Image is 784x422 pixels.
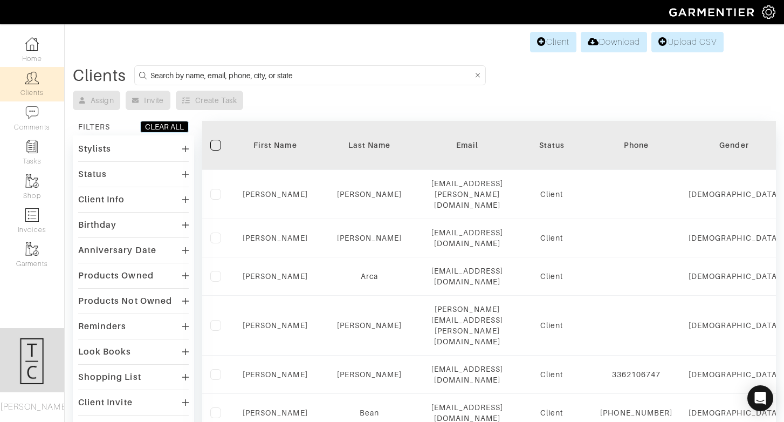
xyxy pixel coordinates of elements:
div: Status [78,169,107,180]
div: Stylists [78,144,111,154]
div: Anniversary Date [78,245,156,256]
a: [PERSON_NAME] [243,234,308,242]
a: Download [581,32,647,52]
div: [EMAIL_ADDRESS][DOMAIN_NAME] [431,266,504,287]
div: Status [519,140,584,151]
div: Client [519,271,584,282]
input: Search by name, email, phone, city, or state [150,69,473,82]
div: Client Info [78,194,125,205]
button: CLEAR ALL [140,121,189,133]
div: [DEMOGRAPHIC_DATA] [689,189,780,200]
img: dashboard-icon-dbcd8f5a0b271acd01030246c82b418ddd0df26cd7fceb0bd07c9910d44c42f6.png [25,37,39,51]
div: FILTERS [78,121,110,132]
th: Toggle SortBy [511,121,592,170]
a: [PERSON_NAME] [243,321,308,330]
a: Bean [360,409,379,417]
img: reminder-icon-8004d30b9f0a5d33ae49ab947aed9ed385cf756f9e5892f1edd6e32f2345188e.png [25,140,39,153]
div: Products Owned [78,270,154,281]
div: [DEMOGRAPHIC_DATA] [689,407,780,418]
div: [PHONE_NUMBER] [600,407,672,418]
div: Client [519,369,584,380]
div: Client [519,189,584,200]
div: [PERSON_NAME][EMAIL_ADDRESS][PERSON_NAME][DOMAIN_NAME] [431,304,504,347]
div: Client [519,320,584,331]
div: Gender [689,140,780,151]
div: [DEMOGRAPHIC_DATA] [689,320,780,331]
a: [PERSON_NAME] [337,234,402,242]
a: Arca [361,272,378,281]
img: garments-icon-b7da505a4dc4fd61783c78ac3ca0ef83fa9d6f193b1c9dc38574b1d14d53ca28.png [25,174,39,188]
div: Shopping List [78,372,141,383]
div: Birthday [78,220,116,230]
div: Open Intercom Messenger [747,385,773,411]
div: Look Books [78,346,132,357]
div: 3362106747 [600,369,672,380]
img: comment-icon-a0a6a9ef722e966f86d9cbdc48e553b5cf19dbc54f86b18d962a5391bc8f6eb6.png [25,106,39,119]
img: garmentier-logo-header-white-b43fb05a5012e4ada735d5af1a66efaba907eab6374d6393d1fbf88cb4ef424d.png [664,3,762,22]
div: Products Not Owned [78,296,172,307]
img: clients-icon-6bae9207a08558b7cb47a8932f037763ab4055f8c8b6bfacd5dc20c3e0201464.png [25,71,39,85]
div: Reminders [78,321,126,332]
div: Email [431,140,504,151]
div: Phone [600,140,672,151]
div: Client Invite [78,397,133,408]
a: [PERSON_NAME] [243,409,308,417]
div: [EMAIL_ADDRESS][PERSON_NAME][DOMAIN_NAME] [431,178,504,210]
a: [PERSON_NAME] [243,190,308,199]
div: Last Name [324,140,415,151]
a: Client [530,32,576,52]
img: gear-icon-white-bd11855cb880d31180b6d7d6211b90ccbf57a29d726f0c71d8c61bd08dd39cc2.png [762,5,775,19]
div: [EMAIL_ADDRESS][DOMAIN_NAME] [431,227,504,249]
a: [PERSON_NAME] [337,321,402,330]
th: Toggle SortBy [235,121,316,170]
div: [DEMOGRAPHIC_DATA] [689,271,780,282]
div: Client [519,407,584,418]
div: [EMAIL_ADDRESS][DOMAIN_NAME] [431,364,504,385]
img: orders-icon-0abe47150d42831381b5fb84f609e132dff9fe21cb692f30cb5eec754e2cba89.png [25,208,39,222]
div: [DEMOGRAPHIC_DATA] [689,369,780,380]
div: [DEMOGRAPHIC_DATA] [689,233,780,243]
a: [PERSON_NAME] [243,272,308,281]
th: Toggle SortBy [316,121,423,170]
a: [PERSON_NAME] [337,190,402,199]
div: First Name [243,140,308,151]
a: Upload CSV [651,32,724,52]
div: Client [519,233,584,243]
img: garments-icon-b7da505a4dc4fd61783c78ac3ca0ef83fa9d6f193b1c9dc38574b1d14d53ca28.png [25,242,39,256]
div: Clients [73,70,126,81]
a: [PERSON_NAME] [337,370,402,379]
a: [PERSON_NAME] [243,370,308,379]
div: CLEAR ALL [145,121,184,132]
